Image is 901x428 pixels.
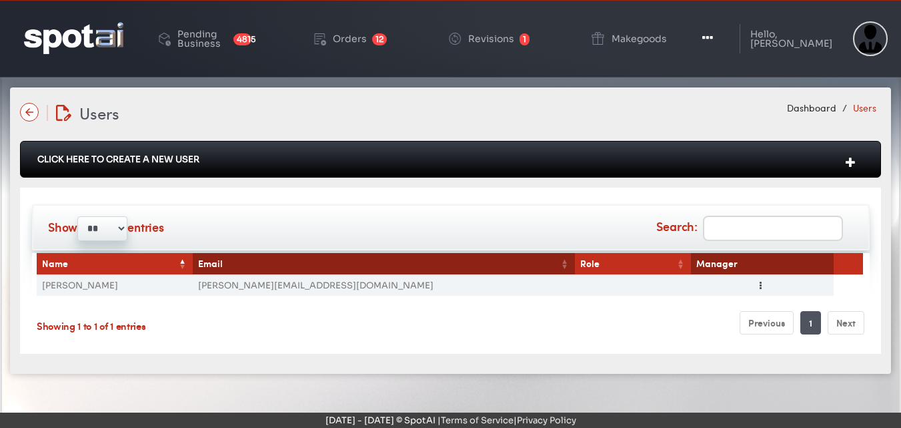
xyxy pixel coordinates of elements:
img: line-12.svg [47,105,48,121]
a: Dashboard [787,101,836,114]
a: Privacy Policy [517,415,576,426]
img: Sterling Cooper & Partners [853,21,888,56]
span: 4815 [233,33,251,45]
img: order-play.png [311,31,327,47]
a: Terms of Service [441,415,514,426]
th: Name: activate to sort column descending [37,253,193,275]
img: change-circle.png [447,31,463,47]
th: Manager [691,253,834,275]
div: Hello, [PERSON_NAME] [750,29,846,48]
a: 1 [800,311,821,335]
div: Makegoods [612,34,667,43]
label: Show entries [48,216,164,241]
div: Showing 1 to 1 of 1 entries [37,310,375,337]
span: 1 [520,33,530,45]
img: deployed-code-history.png [156,31,172,47]
td: [PERSON_NAME][EMAIL_ADDRESS][DOMAIN_NAME] [193,275,575,296]
div: Revisions [468,34,514,43]
td: [PERSON_NAME] [37,275,193,296]
li: Users [839,101,876,114]
select: Showentries [77,216,127,241]
span: Users [79,101,119,124]
div: Click Here To Create A New User [20,141,881,178]
img: edit-document.svg [56,105,71,121]
div: Pending Business [177,29,228,48]
img: name-arrow-back-state-default-icon-true-icon-only-true-type.svg [20,103,39,122]
img: logo-reversed.png [24,22,123,53]
a: Makegoods [579,9,678,68]
a: Orders 12 [301,9,397,68]
label: Search: [656,216,843,241]
th: Email: activate to sort column ascending [193,253,575,275]
div: Orders [333,34,367,43]
input: Search: [703,216,843,241]
a: Revisions 1 [436,9,540,68]
th: Role: activate to sort column ascending [575,253,691,275]
a: Pending Business 4815 [145,8,262,69]
span: 12 [372,33,387,45]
